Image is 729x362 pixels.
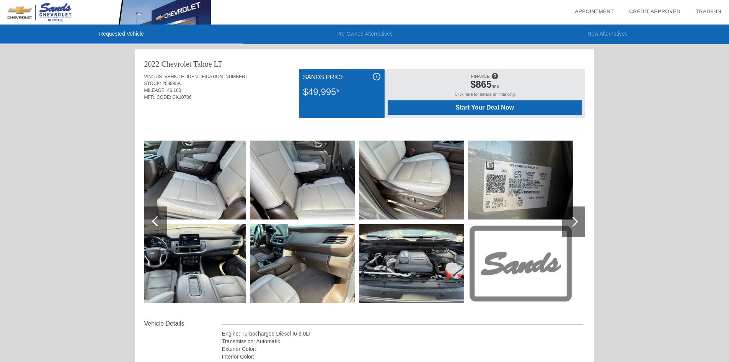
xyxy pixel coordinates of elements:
[359,224,464,303] img: image.aspx
[144,74,153,79] span: VIN:
[696,8,721,14] a: Trade-In
[486,25,729,44] li: New Alternatives
[162,81,181,86] span: 253985A
[222,345,584,353] div: Exterior Color:
[222,353,584,360] div: Interior Color:
[173,95,192,100] span: CK10706
[250,224,355,303] img: image.aspx
[376,74,377,79] span: i
[470,79,492,90] span: $865
[141,224,246,303] img: image.aspx
[303,73,380,82] div: Sands Price
[388,92,582,100] div: Click here for details on financing
[154,74,246,79] span: [US_VEHICLE_IDENTIFICATION_NUMBER]
[468,224,573,303] img: image.aspx
[214,59,223,69] div: LT
[468,141,573,219] img: image.aspx
[167,88,181,93] span: 46,160
[144,59,212,69] div: 2022 Chevrolet Tahoe
[141,141,246,219] img: image.aspx
[250,141,355,219] img: image.aspx
[303,82,380,102] div: $49,995*
[243,25,486,44] li: Pre-Owned Alternatives
[359,141,464,219] img: image.aspx
[222,337,584,345] div: Transmission: Automatic
[222,330,584,337] div: Engine: Turbocharged Diesel I6 3.0L/
[391,79,578,92] div: /mo
[397,104,572,111] span: Start Your Deal Now
[144,81,161,86] span: STOCK:
[144,88,166,93] span: MILEAGE:
[629,8,680,14] a: Credit Approved
[144,95,171,100] span: MFR. CODE:
[144,319,222,328] div: Vehicle Details
[471,74,489,79] span: FINANCE
[144,105,585,118] div: Quoted on [DATE] 12:02:37 PM
[575,8,614,14] a: Appointment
